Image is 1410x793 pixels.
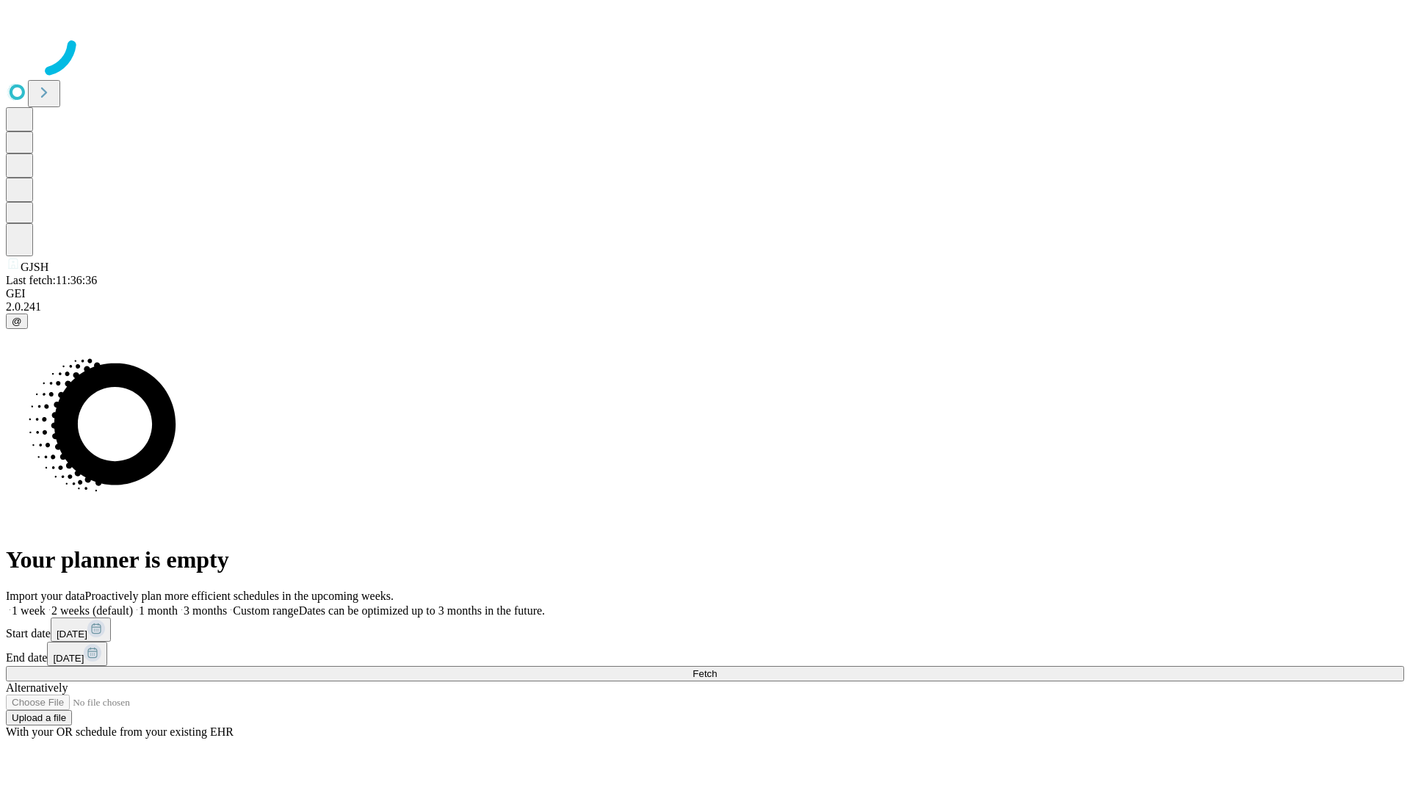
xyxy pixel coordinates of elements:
[693,668,717,679] span: Fetch
[6,274,97,286] span: Last fetch: 11:36:36
[6,725,234,738] span: With your OR schedule from your existing EHR
[53,653,84,664] span: [DATE]
[6,590,85,602] span: Import your data
[6,314,28,329] button: @
[6,287,1404,300] div: GEI
[6,300,1404,314] div: 2.0.241
[184,604,227,617] span: 3 months
[6,546,1404,573] h1: Your planner is empty
[51,618,111,642] button: [DATE]
[12,316,22,327] span: @
[6,681,68,694] span: Alternatively
[6,666,1404,681] button: Fetch
[12,604,46,617] span: 1 week
[51,604,133,617] span: 2 weeks (default)
[47,642,107,666] button: [DATE]
[139,604,178,617] span: 1 month
[6,710,72,725] button: Upload a file
[57,629,87,640] span: [DATE]
[233,604,298,617] span: Custom range
[6,618,1404,642] div: Start date
[299,604,545,617] span: Dates can be optimized up to 3 months in the future.
[6,642,1404,666] div: End date
[85,590,394,602] span: Proactively plan more efficient schedules in the upcoming weeks.
[21,261,48,273] span: GJSH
